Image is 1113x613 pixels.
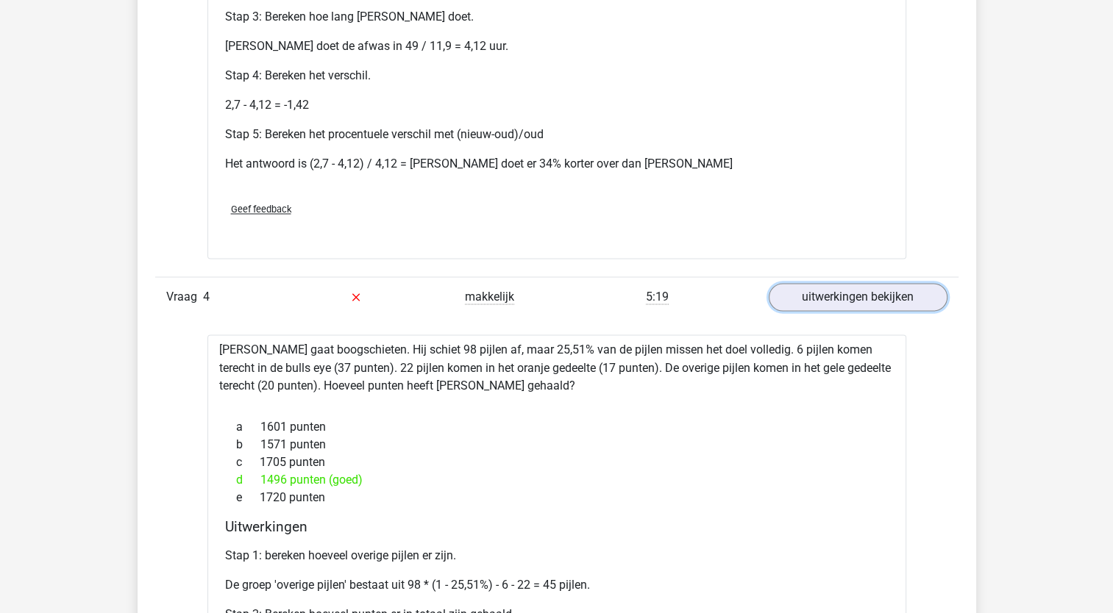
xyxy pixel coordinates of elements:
[225,488,889,506] div: 1720 punten
[225,8,889,26] p: Stap 3: Bereken hoe lang [PERSON_NAME] doet.
[225,453,889,470] div: 1705 punten
[166,288,203,306] span: Vraag
[203,290,210,304] span: 4
[225,96,889,114] p: 2,7 - 4,12 = -1,42
[225,126,889,143] p: Stap 5: Bereken het procentuele verschil met (nieuw-oud)/oud
[225,417,889,435] div: 1601 punten
[225,435,889,453] div: 1571 punten
[646,290,669,304] span: 5:19
[465,290,514,304] span: makkelijk
[225,576,889,593] p: De groep 'overige pijlen' bestaat uit 98 * (1 - 25,51%) - 6 - 22 = 45 pijlen.
[236,435,260,453] span: b
[225,155,889,173] p: Het antwoord is (2,7 - 4,12) / 4,12 = [PERSON_NAME] doet er 34% korter over dan [PERSON_NAME]
[225,546,889,564] p: Stap 1: bereken hoeveel overige pijlen er zijn.
[225,67,889,85] p: Stap 4: Bereken het verschil.
[769,283,947,311] a: uitwerkingen bekijken
[236,470,260,488] span: d
[225,37,889,55] p: [PERSON_NAME] doet de afwas in 49 / 11,9 = 4,12 uur.
[236,453,260,470] span: c
[236,488,260,506] span: e
[225,470,889,488] div: 1496 punten (goed)
[231,204,291,215] span: Geef feedback
[236,417,260,435] span: a
[225,517,889,534] h4: Uitwerkingen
